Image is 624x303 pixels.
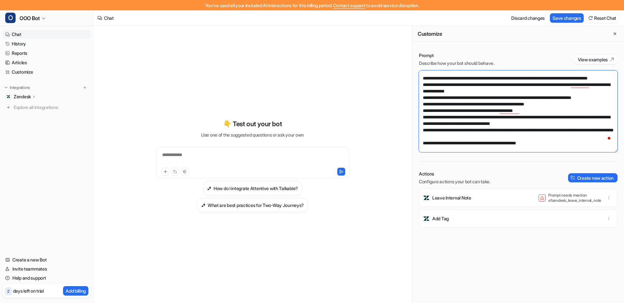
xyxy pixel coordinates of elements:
a: Articles [3,58,91,67]
a: Help and support [3,273,91,283]
button: Add billing [63,286,88,296]
p: Describe how your bot should behave. [419,60,494,67]
div: Chat [104,15,114,21]
textarea: To enrich screen reader interactions, please activate Accessibility in Grammarly extension settings [419,70,617,152]
span: Explore all integrations [14,102,88,113]
p: 2 [7,288,9,294]
p: Use one of the suggested questions or ask your own [201,131,304,138]
img: create-action-icon.svg [571,176,575,180]
p: days left on trial [13,287,44,294]
button: What are best practices for Two-Way Journeys?What are best practices for Two-Way Journeys? [197,198,308,212]
a: Chat [3,30,91,39]
p: Add billing [66,287,86,294]
img: explore all integrations [5,104,12,111]
button: Integrations [3,84,32,91]
button: Close flyout [611,30,619,38]
p: Zendesk [14,93,31,100]
p: Configure actions your bot can take. [419,178,490,185]
p: Prompt needs mention of zendesk_leave_internal_note [548,193,600,203]
button: View examples [575,55,617,64]
img: menu_add.svg [83,85,87,90]
img: What are best practices for Two-Way Journeys? [201,203,206,208]
span: OOO Bot [19,14,40,23]
a: Explore all integrations [3,103,91,112]
p: Actions [419,171,490,177]
img: Zendesk [6,95,10,99]
button: How do I integrate Attentive with Talkable?How do I integrate Attentive with Talkable? [203,181,302,195]
p: Integrations [10,85,30,90]
a: History [3,39,91,48]
p: Leave Internal Note [432,195,471,201]
a: Create a new Bot [3,255,91,264]
h3: What are best practices for Two-Way Journeys? [208,202,304,209]
img: expand menu [4,85,8,90]
img: How do I integrate Attentive with Talkable? [207,186,212,191]
button: Create new action [568,173,617,182]
button: Save changes [550,13,584,23]
a: Reports [3,49,91,58]
h3: How do I integrate Attentive with Talkable? [214,185,298,192]
button: Reset Chat [586,13,619,23]
p: Prompt [419,52,494,59]
a: Invite teammates [3,264,91,273]
p: Add Tag [432,215,449,222]
button: Discard changes [509,13,547,23]
span: Contact support [333,3,366,8]
span: O [5,13,16,23]
img: Add Tag icon [423,215,430,222]
img: Leave Internal Note icon [423,195,430,201]
h2: Customize [418,30,442,37]
a: Customize [3,67,91,77]
p: 👇 Test out your bot [223,119,282,129]
img: reset [588,16,593,20]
